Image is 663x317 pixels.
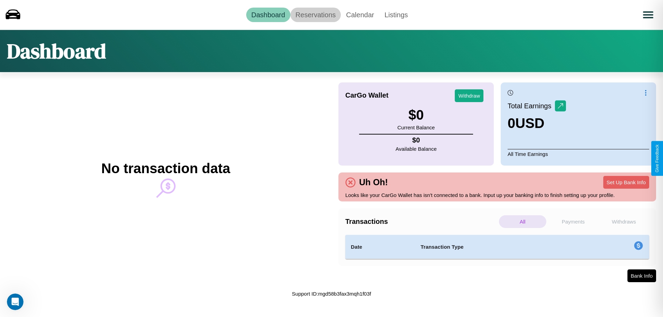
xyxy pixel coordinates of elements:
h4: Transactions [345,218,497,226]
p: All Time Earnings [508,149,649,159]
button: Withdraw [455,89,483,102]
h4: $ 0 [396,136,437,144]
h2: No transaction data [101,161,230,176]
h4: Transaction Type [421,243,577,251]
h1: Dashboard [7,37,106,65]
a: Calendar [341,8,379,22]
a: Dashboard [246,8,290,22]
a: Reservations [290,8,341,22]
p: Payments [550,215,597,228]
div: Give Feedback [655,145,660,172]
a: Listings [379,8,413,22]
p: Support ID: mgd58b3fax3mqh1f03f [292,289,371,298]
button: Set Up Bank Info [603,176,649,189]
button: Open menu [638,5,658,24]
h4: Date [351,243,410,251]
p: Looks like your CarGo Wallet has isn't connected to a bank. Input up your banking info to finish ... [345,190,649,200]
p: Current Balance [397,123,435,132]
p: Total Earnings [508,100,555,112]
p: Available Balance [396,144,437,153]
p: Withdraws [600,215,647,228]
p: All [499,215,546,228]
iframe: Intercom live chat [7,294,23,310]
table: simple table [345,235,649,259]
h3: 0 USD [508,116,566,131]
h4: CarGo Wallet [345,91,388,99]
h3: $ 0 [397,107,435,123]
button: Bank Info [627,269,656,282]
h4: Uh Oh! [356,177,391,187]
